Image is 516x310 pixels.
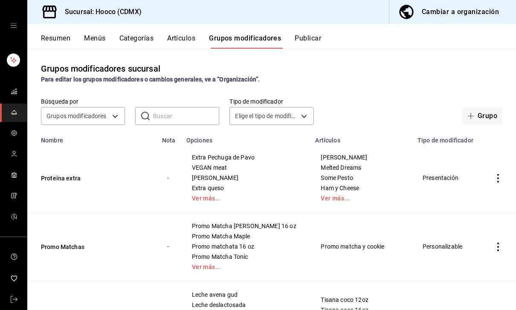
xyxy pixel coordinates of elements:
td: - [157,212,181,281]
span: Grupos modificadores [46,112,107,120]
strong: Para editar los grupos modificadores o cambios generales, ve a “Organización”. [41,76,260,83]
td: Presentación [412,144,480,212]
span: [PERSON_NAME] [192,175,300,181]
span: Leche deslactosada [192,302,300,308]
label: Búsqueda por [41,99,125,104]
button: Artículos [167,34,195,49]
button: Resumen [41,34,70,49]
th: Opciones [181,132,310,144]
input: Buscar [153,107,219,125]
button: Grupos modificadores [209,34,281,49]
th: Artículos [310,132,412,144]
span: Extra Pechuga de Pavo [192,154,300,160]
span: VEGAN meat [192,165,300,171]
button: open drawer [10,22,17,29]
span: Leche avena gud [192,292,300,298]
span: Melted Dreams [321,165,402,171]
h3: Sucursal: Hooco (CDMX) [58,7,142,17]
th: Tipo de modificador [412,132,480,144]
button: Menús [84,34,105,49]
th: Nota [157,132,181,144]
label: Tipo de modificador [229,99,313,104]
span: Some Pesto [321,175,402,181]
div: Cambiar a organización [422,6,499,18]
button: Grupo [462,107,502,125]
span: Promo matcha y cookie [321,243,402,249]
th: Nombre [27,132,157,144]
a: Ver más... [321,195,402,201]
span: Ham y Cheese [321,185,402,191]
span: Tisana coco 12oz [321,297,402,303]
button: actions [494,174,502,183]
button: actions [494,243,502,251]
span: Promo Matcha [PERSON_NAME] 16 oz [192,223,300,229]
span: Elige el tipo de modificador [235,112,298,120]
div: Grupos modificadores sucursal [41,62,160,75]
span: Promo Matcha Tonic [192,254,300,260]
a: Ver más... [192,264,300,270]
button: Categorías [119,34,154,49]
button: Proteína extra [41,174,143,183]
button: Publicar [295,34,321,49]
span: [PERSON_NAME] [321,154,402,160]
td: - [157,144,181,212]
td: Personalizable [412,212,480,281]
a: Ver más... [192,195,300,201]
button: Promo Matchas [41,243,143,251]
span: Promo matchata 16 oz [192,243,300,249]
span: Promo Matcha Maple [192,233,300,239]
div: navigation tabs [41,34,516,49]
span: Extra queso [192,185,300,191]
